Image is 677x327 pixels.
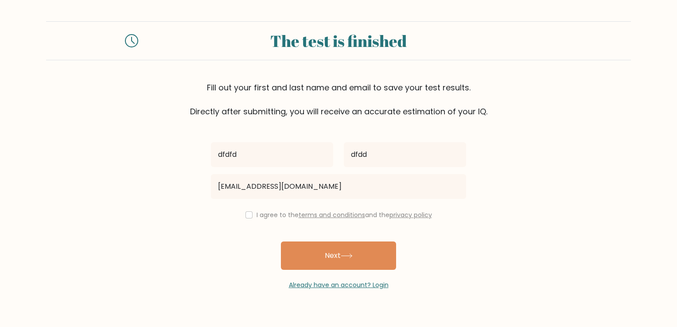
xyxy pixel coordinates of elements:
[289,280,389,289] a: Already have an account? Login
[389,210,432,219] a: privacy policy
[344,142,466,167] input: Last name
[149,29,528,53] div: The test is finished
[211,142,333,167] input: First name
[257,210,432,219] label: I agree to the and the
[281,241,396,270] button: Next
[46,82,631,117] div: Fill out your first and last name and email to save your test results. Directly after submitting,...
[211,174,466,199] input: Email
[299,210,365,219] a: terms and conditions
